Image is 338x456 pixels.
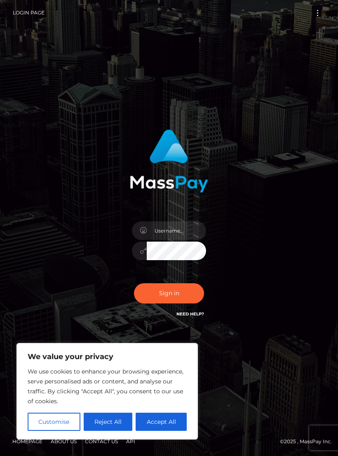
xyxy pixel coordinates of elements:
a: Homepage [9,435,46,448]
button: Sign in [134,283,204,303]
button: Customise [28,413,80,431]
button: Accept All [136,413,187,431]
button: Reject All [84,413,133,431]
div: © 2025 , MassPay Inc. [6,437,332,446]
div: We value your privacy [16,343,198,440]
a: Need Help? [176,311,204,317]
img: MassPay Login [130,129,208,193]
p: We use cookies to enhance your browsing experience, serve personalised ads or content, and analys... [28,367,187,406]
button: Toggle navigation [310,7,325,19]
a: API [123,435,138,448]
a: About Us [47,435,80,448]
input: Username... [147,221,206,240]
p: We value your privacy [28,352,187,362]
a: Login Page [13,4,45,21]
a: Contact Us [82,435,121,448]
